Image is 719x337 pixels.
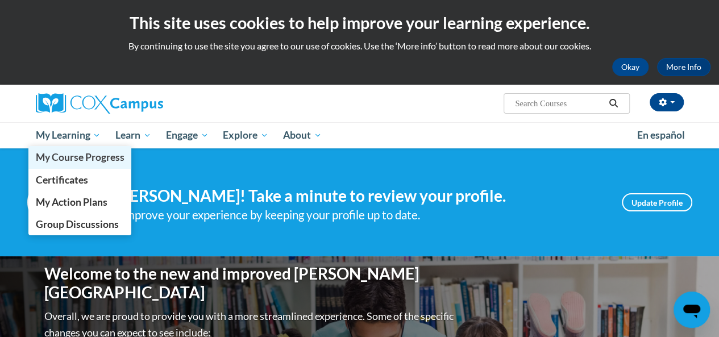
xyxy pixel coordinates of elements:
img: Profile Image [27,177,78,228]
p: By continuing to use the site you agree to our use of cookies. Use the ‘More info’ button to read... [9,40,710,52]
input: Search Courses [514,97,605,110]
span: Explore [223,128,268,142]
h2: This site uses cookies to help improve your learning experience. [9,11,710,34]
span: Learn [115,128,151,142]
h4: Hi [PERSON_NAME]! Take a minute to review your profile. [95,186,605,206]
a: More Info [657,58,710,76]
button: Okay [612,58,649,76]
span: En español [637,129,685,141]
iframe: Button to launch messaging window [674,292,710,328]
h1: Welcome to the new and improved [PERSON_NAME][GEOGRAPHIC_DATA] [44,264,456,302]
a: About [276,122,329,148]
a: My Action Plans [28,191,132,213]
span: My Action Plans [35,196,107,208]
button: Search [605,97,622,110]
a: Learn [108,122,159,148]
a: My Learning [28,122,109,148]
span: Certificates [35,174,88,186]
img: Cox Campus [36,93,163,114]
a: Group Discussions [28,213,132,235]
a: Cox Campus [36,93,240,114]
button: Account Settings [650,93,684,111]
span: My Learning [35,128,101,142]
span: Group Discussions [35,218,118,230]
a: Certificates [28,169,132,191]
div: Help improve your experience by keeping your profile up to date. [95,206,605,224]
span: Engage [166,128,209,142]
a: En español [630,123,692,147]
a: Explore [215,122,276,148]
a: My Course Progress [28,146,132,168]
a: Update Profile [622,193,692,211]
a: Engage [159,122,216,148]
span: My Course Progress [35,151,124,163]
span: About [283,128,322,142]
div: Main menu [27,122,692,148]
